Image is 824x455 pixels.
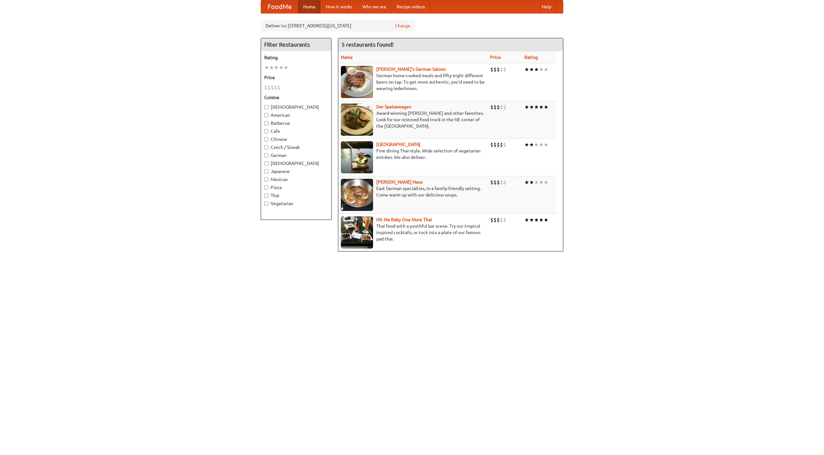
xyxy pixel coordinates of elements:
li: $ [500,66,503,73]
input: German [264,153,268,158]
a: Home [298,0,321,13]
img: speisewagen.jpg [341,104,373,136]
li: $ [490,66,493,73]
li: $ [503,141,506,148]
input: [DEMOGRAPHIC_DATA] [264,161,268,166]
ng-pluralize: 5 restaurants found! [342,41,394,48]
label: American [264,112,328,118]
label: German [264,152,328,159]
li: $ [503,216,506,223]
p: German home-cooked meals and fifty-eight different beers on tap. To get more authentic, you'd nee... [341,72,485,92]
a: Hit Me Baby One More Thai [376,217,432,222]
h5: Cuisine [264,94,328,101]
li: ★ [529,66,534,73]
li: $ [264,84,267,91]
p: Thai food with a youthful bar scene. Try our tropical inspired cocktails, or tuck into a plate of... [341,223,485,242]
li: $ [271,84,274,91]
li: ★ [524,141,529,148]
label: [DEMOGRAPHIC_DATA] [264,104,328,110]
li: ★ [274,64,279,71]
input: Thai [264,194,268,198]
li: ★ [544,216,548,223]
li: $ [503,104,506,111]
a: [PERSON_NAME] Haus [376,179,423,185]
li: $ [497,216,500,223]
p: Fine dining Thai-style. Wide selection of vegetarian entrées. We also deliver. [341,148,485,160]
li: $ [500,216,503,223]
a: FoodMe [261,0,298,13]
li: ★ [534,179,539,186]
img: satay.jpg [341,141,373,173]
input: [DEMOGRAPHIC_DATA] [264,105,268,109]
li: ★ [534,141,539,148]
h5: Price [264,74,328,81]
li: $ [493,141,497,148]
li: ★ [284,64,288,71]
li: ★ [539,66,544,73]
a: Rating [524,55,538,60]
li: ★ [534,66,539,73]
li: $ [497,179,500,186]
li: $ [493,216,497,223]
a: Who we are [357,0,391,13]
a: [PERSON_NAME]'s German Saloon [376,67,446,72]
li: ★ [529,179,534,186]
a: [GEOGRAPHIC_DATA] [376,142,420,147]
label: Thai [264,192,328,199]
label: [DEMOGRAPHIC_DATA] [264,160,328,167]
label: Barbecue [264,120,328,126]
li: ★ [544,141,548,148]
li: ★ [279,64,284,71]
li: ★ [529,104,534,111]
a: Recipe videos [391,0,430,13]
li: ★ [544,179,548,186]
li: ★ [524,179,529,186]
li: $ [490,179,493,186]
li: $ [490,141,493,148]
li: $ [493,179,497,186]
h4: Filter Restaurants [261,38,331,51]
li: ★ [524,66,529,73]
li: $ [497,66,500,73]
li: $ [497,104,500,111]
li: $ [503,179,506,186]
li: $ [493,66,497,73]
li: $ [493,104,497,111]
label: Pizza [264,184,328,191]
a: Change [395,23,410,29]
li: $ [503,66,506,73]
li: ★ [539,104,544,111]
label: Czech / Slovak [264,144,328,150]
li: $ [497,141,500,148]
li: $ [267,84,271,91]
a: Price [490,55,501,60]
a: Help [537,0,557,13]
img: esthers.jpg [341,66,373,98]
li: ★ [529,141,534,148]
div: Deliver to: [STREET_ADDRESS][US_STATE] [261,20,415,32]
h5: Rating [264,54,328,61]
a: Der Speisewagen [376,104,411,109]
li: $ [490,104,493,111]
input: Cafe [264,129,268,133]
li: ★ [529,216,534,223]
input: Barbecue [264,121,268,125]
li: $ [500,179,503,186]
li: ★ [534,216,539,223]
li: ★ [534,104,539,111]
li: $ [500,141,503,148]
input: Chinese [264,137,268,141]
li: ★ [269,64,274,71]
label: Japanese [264,168,328,175]
label: Cafe [264,128,328,134]
input: Vegetarian [264,202,268,206]
label: Chinese [264,136,328,142]
p: Award-winning [PERSON_NAME] and other favorites. Look for our restored food truck in the NE corne... [341,110,485,129]
p: East German specialties, in a family-friendly setting. Come warm up with our delicious soups. [341,185,485,198]
input: Japanese [264,169,268,174]
li: $ [277,84,280,91]
label: Mexican [264,176,328,183]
